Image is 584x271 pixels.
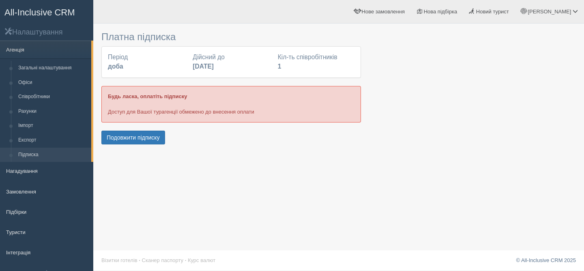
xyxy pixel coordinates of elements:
h3: Платна підписка [101,32,361,42]
b: 1 [278,63,281,70]
span: [PERSON_NAME] [528,9,571,15]
span: Нова підбірка [424,9,457,15]
a: © All-Inclusive CRM 2025 [516,257,576,263]
a: Рахунки [15,104,91,119]
a: Експорт [15,133,91,148]
b: доба [108,63,123,70]
a: Сканер паспорту [142,257,183,263]
button: Подовжити підписку [101,131,165,144]
a: Співробітники [15,90,91,104]
span: · [185,257,187,263]
a: Загальні налаштування [15,61,91,75]
div: Кіл-ть співробітників [274,53,359,71]
span: · [139,257,140,263]
a: Імпорт [15,118,91,133]
a: Курс валют [188,257,215,263]
a: All-Inclusive CRM [0,0,93,23]
span: Новий турист [476,9,509,15]
b: Будь ласка, оплатіть підписку [108,93,187,99]
a: Офіси [15,75,91,90]
a: Візитки готелів [101,257,137,263]
div: Дійсний до [189,53,273,71]
div: Доступ для Вашої турагенції обмежено до внесення оплати [101,86,361,122]
a: Підписка [15,148,91,162]
span: Нове замовлення [362,9,405,15]
b: [DATE] [193,63,214,70]
span: All-Inclusive CRM [4,7,75,17]
div: Період [104,53,189,71]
